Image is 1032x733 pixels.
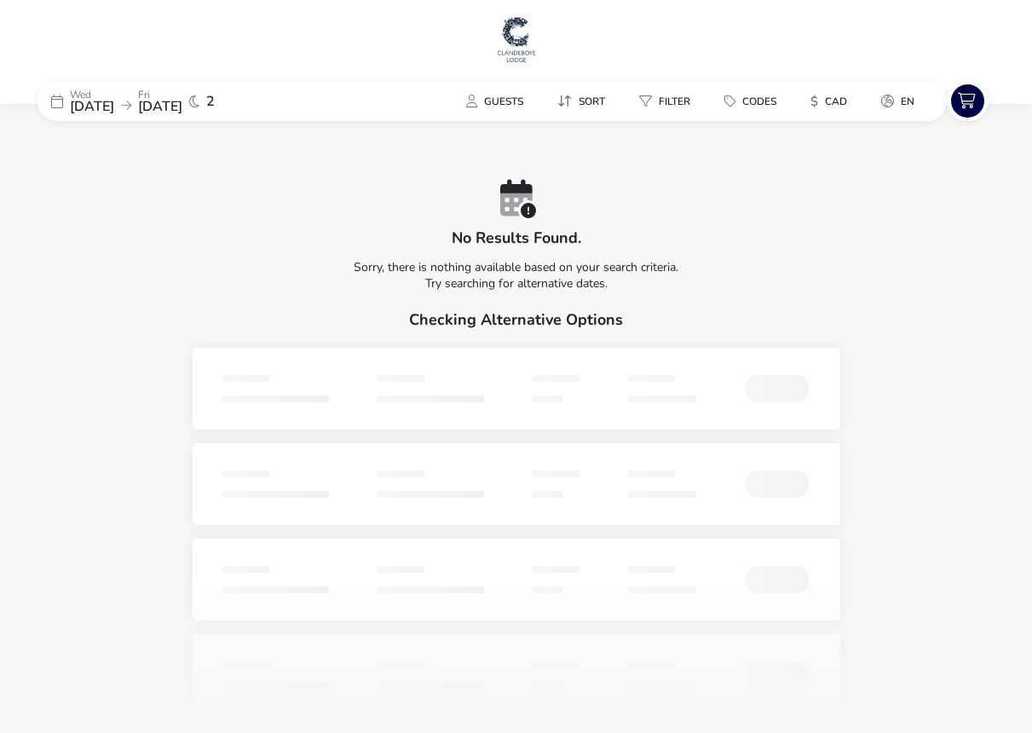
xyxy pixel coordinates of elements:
h2: Checking Alternative Options [193,298,840,348]
span: Guests [484,95,523,108]
naf-pibe-menu-bar-item: en [868,89,935,113]
button: Guests [453,89,537,113]
span: Sort [579,95,605,108]
span: CAD [825,95,847,108]
naf-pibe-menu-bar-item: $CAD [797,89,868,113]
span: Filter [659,95,690,108]
i: $ [810,93,818,110]
span: 2 [206,95,215,108]
p: Sorry, there is nothing available based on your search criteria. Try searching for alternative da... [37,245,995,298]
img: Main Website [495,14,538,65]
p: Fri [138,89,182,100]
naf-pibe-menu-bar-item: Codes [711,89,797,113]
span: en [901,95,914,108]
button: $CAD [797,89,861,113]
h2: No results found. [452,228,581,248]
span: Codes [742,95,776,108]
naf-pibe-menu-bar-item: Filter [626,89,711,113]
button: Codes [711,89,790,113]
naf-pibe-menu-bar-item: Guests [453,89,544,113]
button: Filter [626,89,704,113]
button: Sort [544,89,619,113]
p: Wed [70,89,114,100]
span: [DATE] [138,97,182,116]
div: Wed[DATE]Fri[DATE]2 [37,81,293,121]
naf-pibe-menu-bar-item: Sort [544,89,626,113]
span: [DATE] [70,97,114,116]
button: en [868,89,928,113]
